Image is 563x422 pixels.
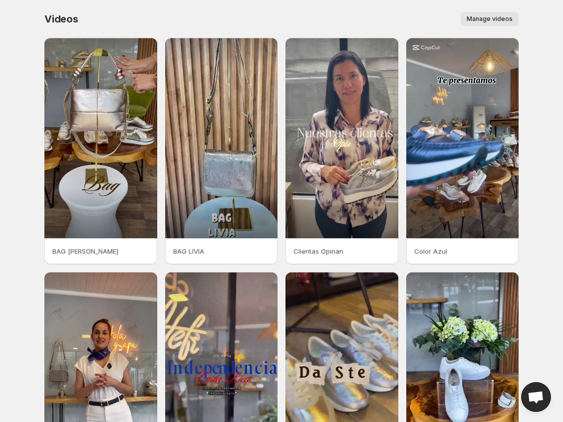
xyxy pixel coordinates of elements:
[521,382,551,412] div: Open chat
[467,15,513,23] span: Manage videos
[173,246,270,256] p: BAG LIVIA
[52,246,149,256] p: BAG [PERSON_NAME]
[293,246,390,256] p: Clientas Opinan
[461,12,519,26] button: Manage videos
[414,246,511,256] p: Color Azul
[44,13,78,25] span: Videos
